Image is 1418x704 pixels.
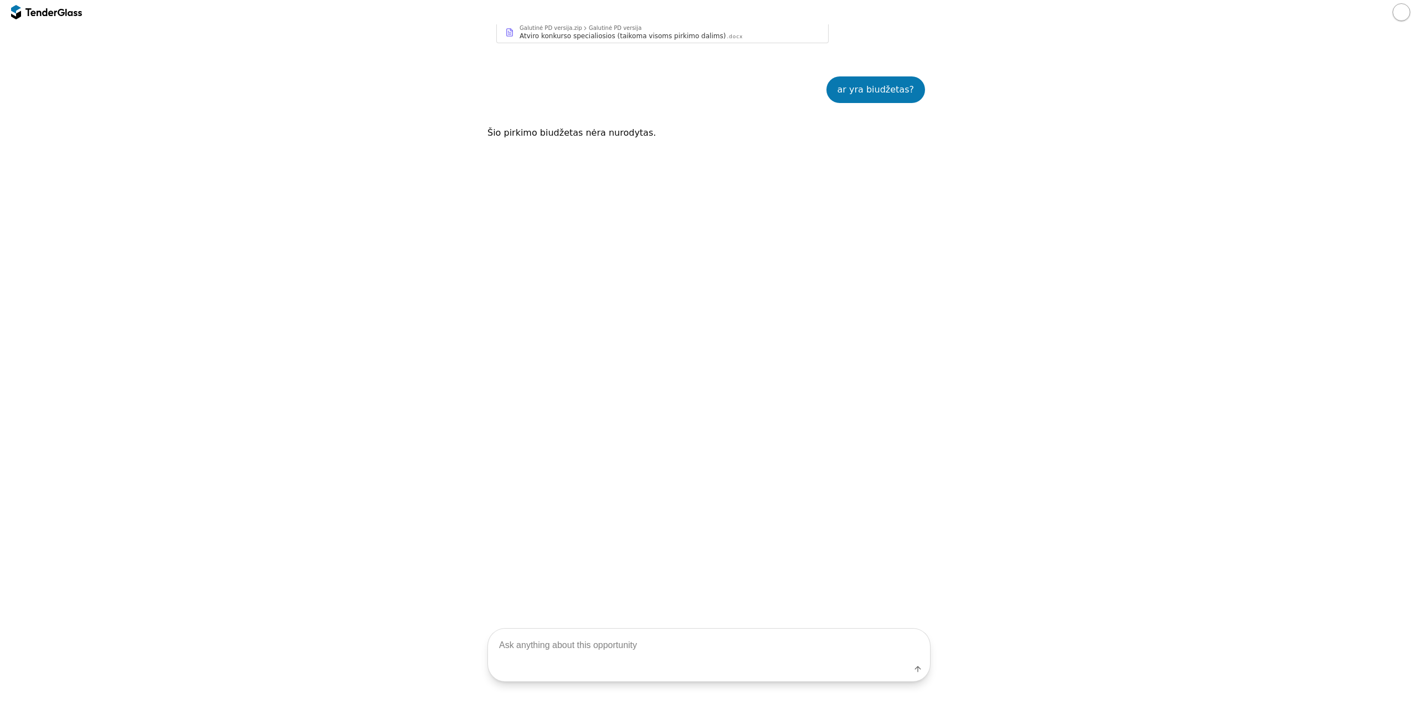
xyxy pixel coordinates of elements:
[589,25,641,31] div: Galutinė PD versija
[520,32,726,40] div: Atviro konkurso specialiosios (taikoma visoms pirkimo dalims)
[838,82,914,97] div: ar yra biudžetas?
[496,22,829,43] a: Galutinė PD versija.zipGalutinė PD versijaAtviro konkurso specialiosios (taikoma visoms pirkimo d...
[727,33,743,40] div: .docx
[520,25,582,31] div: Galutinė PD versija.zip
[487,125,931,141] p: Šio pirkimo biudžetas nėra nurodytas.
